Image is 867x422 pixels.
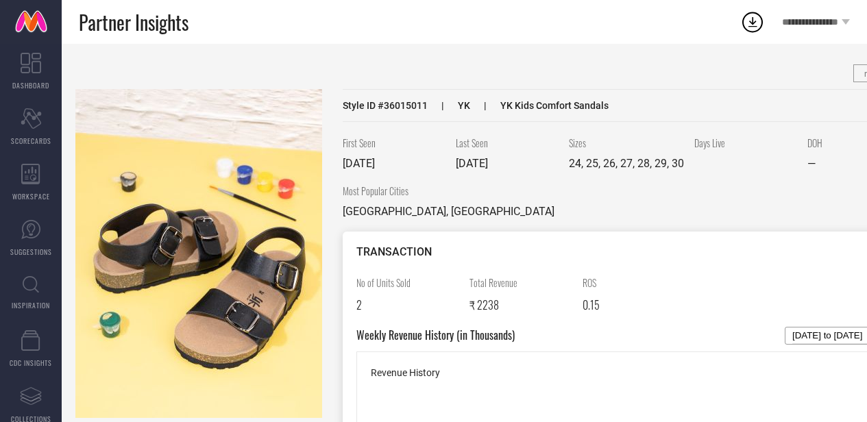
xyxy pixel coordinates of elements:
span: INSPIRATION [12,300,50,310]
span: YK [428,100,470,111]
span: [GEOGRAPHIC_DATA], [GEOGRAPHIC_DATA] [343,205,554,218]
span: Style ID # 36015011 [343,100,428,111]
span: ₹ 2238 [469,297,499,313]
span: DASHBOARD [12,80,49,90]
span: Partner Insights [79,8,188,36]
span: WORKSPACE [12,191,50,201]
span: ROS [583,275,685,290]
span: Most Popular Cities [343,184,554,198]
span: No of Units Sold [356,275,459,290]
span: SCORECARDS [11,136,51,146]
span: [DATE] [456,157,488,170]
span: [DATE] [343,157,375,170]
span: SUGGESTIONS [10,247,52,257]
span: 24, 25, 26, 27, 28, 29, 30 [569,157,684,170]
span: CDC INSIGHTS [10,358,52,368]
span: 0.15 [583,297,600,313]
span: — [807,157,816,170]
div: Open download list [740,10,765,34]
span: Weekly Revenue History (in Thousands) [356,327,515,345]
span: YK Kids Comfort Sandals [470,100,609,111]
span: Last Seen [456,136,559,150]
span: Revenue History [371,367,440,378]
span: Days Live [694,136,797,150]
span: Total Revenue [469,275,572,290]
span: Sizes [569,136,684,150]
span: First Seen [343,136,445,150]
span: 2 [356,297,362,313]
